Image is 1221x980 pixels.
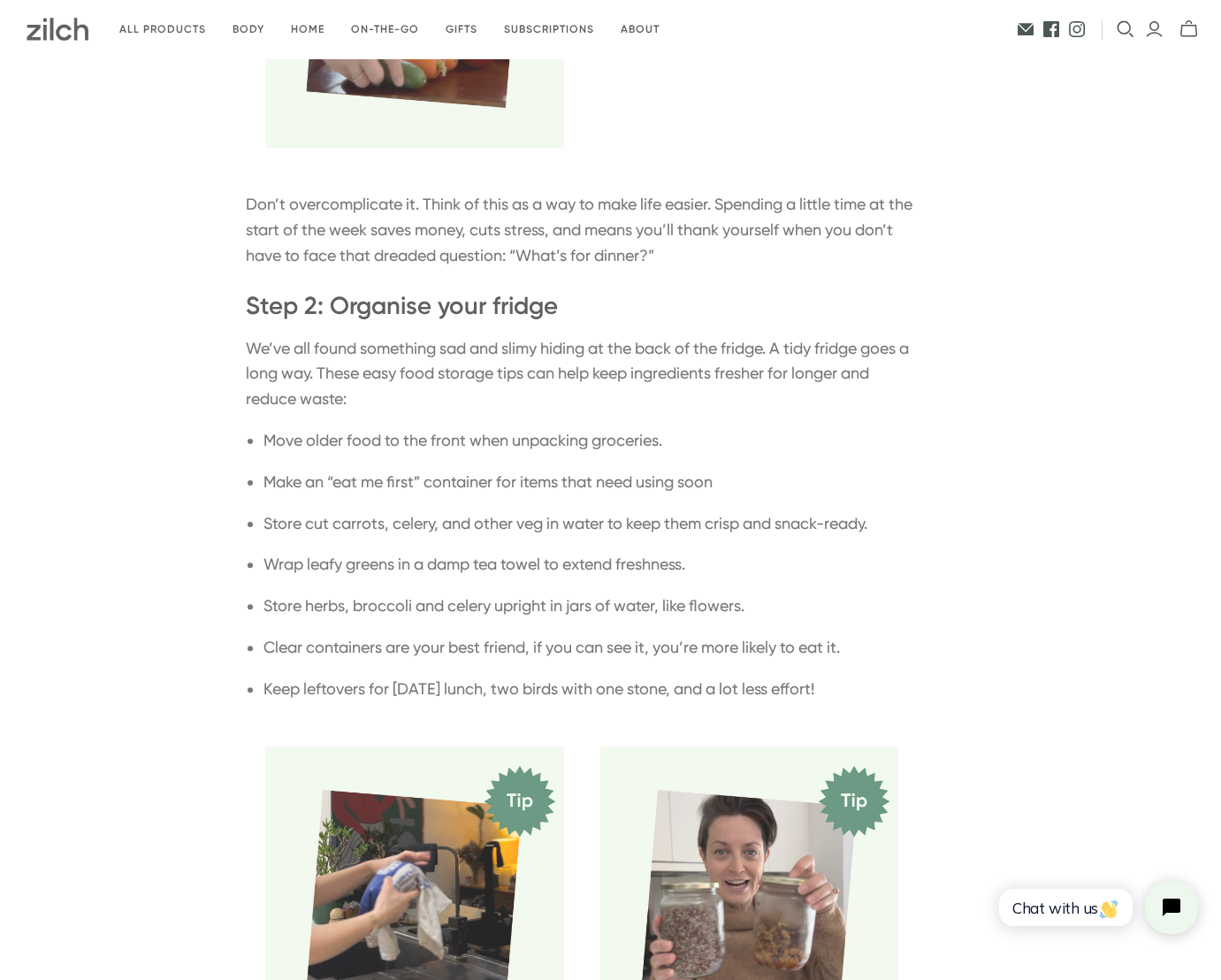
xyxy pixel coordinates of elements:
li: Store cut carrots, celery, and other veg in water to keep them crisp and snack-ready. [263,511,918,537]
button: mini-cart-toggle [1174,19,1203,39]
li: Move older food to the front when unpacking groceries. [263,428,918,454]
a: Gifts [432,9,491,50]
a: On-the-go [338,9,432,50]
button: Open search [1117,20,1134,38]
iframe: Tidio Chat [980,866,1213,949]
a: Login [1145,19,1164,39]
a: All products [106,9,219,50]
a: About [607,9,673,50]
li: Keep leftovers for [DATE] lunch, two birds with one stone, and a lot less effort! [263,677,918,702]
a: Subscriptions [491,9,607,50]
a: Body [219,9,278,50]
a: Store your produce in water to keep in fresher longer [265,884,564,903]
li: Wrap leafy greens in a damp tea towel to extend freshness. [263,552,918,578]
img: Zilch has done the hard yards and handpicked the best ethical and sustainable products for you an... [27,18,88,41]
li: Make an “eat me first” container for items that need using soon [263,470,918,495]
a: Home [278,9,338,50]
a: Store Food in Clear Containers to avoid Food waste [600,884,899,903]
li: Clear containers are your best friend, if you can see it, you’re more likely to eat it. [263,635,918,661]
p: Don’t overcomplicate it. Think of this as a way to make life easier. Spending a little time at th... [246,192,918,268]
h3: Step 2: Organise your fridge [246,293,918,319]
p: We’ve all found something sad and slimy hiding at the back of the fridge. A tidy fridge goes a lo... [246,336,918,412]
li: Store herbs, broccoli and celery upright in jars of water, like flowers. [263,593,918,619]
